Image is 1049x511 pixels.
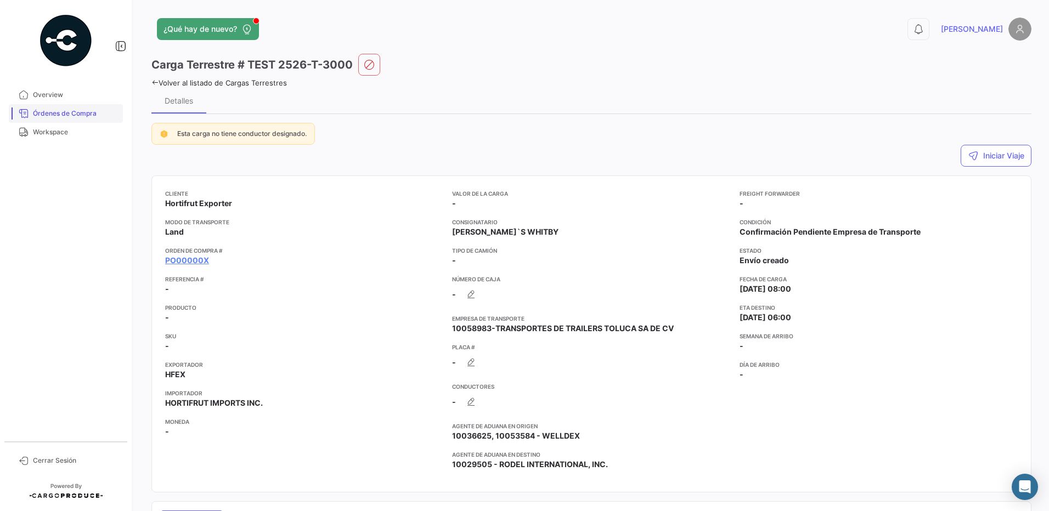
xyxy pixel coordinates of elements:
span: [PERSON_NAME] [941,24,1003,35]
div: Detalles [165,96,193,105]
span: ¿Qué hay de nuevo? [163,24,237,35]
span: [DATE] 08:00 [740,283,791,294]
span: Esta carga no tiene conductor designado. [177,129,307,138]
a: Volver al listado de Cargas Terrestres [151,78,287,87]
span: HFEX [165,369,185,380]
app-card-info-title: Estado [740,246,1018,255]
span: - [452,289,456,300]
app-card-info-title: Importador [165,389,443,398]
span: HORTIFRUT IMPORTS INC. [165,398,263,408]
span: 10036625, 10053584 - WELLDEX [452,430,580,441]
a: PO00000X [165,255,209,266]
span: 10058983-TRANSPORTES DE TRAILERS TOLUCA SA DE CV [452,323,674,334]
app-card-info-title: Moneda [165,417,443,426]
button: Iniciar Viaje [961,145,1031,167]
img: powered-by.png [38,13,93,68]
img: placeholder-user.png [1008,18,1031,41]
span: 10029505 - RODEL INTERNATIONAL, INC. [452,459,608,470]
app-card-info-title: Modo de Transporte [165,218,443,226]
app-card-info-title: Valor de la Carga [452,189,730,198]
app-card-info-title: Número de Caja [452,275,730,283]
a: Overview [9,86,123,104]
app-card-info-title: Agente de Aduana en Destino [452,450,730,459]
app-card-info-title: Consignatario [452,218,730,226]
span: - [452,357,456,368]
app-card-info-title: Condición [740,218,1018,226]
span: - [452,255,456,266]
app-card-info-title: Orden de Compra # [165,246,443,255]
span: - [165,340,169,351]
div: Abrir Intercom Messenger [1012,474,1038,500]
app-card-info-title: Empresa de Transporte [452,314,730,323]
app-card-info-title: Día de Arribo [740,360,1018,369]
span: Workspace [33,127,119,137]
app-card-info-title: Exportador [165,360,443,369]
app-card-info-title: Placa # [452,343,730,351]
span: - [452,396,456,407]
app-card-info-title: Referencia # [165,275,443,283]
span: - [165,283,169,294]
span: Envío creado [740,255,789,266]
span: Land [165,226,184,237]
span: [PERSON_NAME]`S WHITBY [452,226,559,237]
app-card-info-title: SKU [165,332,443,340]
span: - [740,198,743,209]
button: ¿Qué hay de nuevo? [157,18,259,40]
span: Órdenes de Compra [33,109,119,118]
span: - [740,340,743,351]
span: Overview [33,90,119,100]
span: Hortifrut Exporter [165,198,232,209]
app-card-info-title: Agente de Aduana en Origen [452,422,730,430]
span: - [452,198,456,209]
a: Órdenes de Compra [9,104,123,123]
span: - [165,312,169,323]
app-card-info-title: ETA Destino [740,303,1018,312]
h3: Carga Terrestre # TEST 2526-T-3000 [151,57,353,72]
span: Confirmación Pendiente Empresa de Transporte [740,226,921,237]
app-card-info-title: Fecha de carga [740,275,1018,283]
app-card-info-title: Freight Forwarder [740,189,1018,198]
app-card-info-title: Tipo de Camión [452,246,730,255]
span: - [165,426,169,437]
app-card-info-title: Producto [165,303,443,312]
a: Workspace [9,123,123,141]
app-card-info-title: Semana de Arribo [740,332,1018,340]
span: - [740,369,743,380]
span: Cerrar Sesión [33,456,119,465]
span: [DATE] 06:00 [740,312,791,323]
app-card-info-title: Cliente [165,189,443,198]
app-card-info-title: Conductores [452,382,730,391]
